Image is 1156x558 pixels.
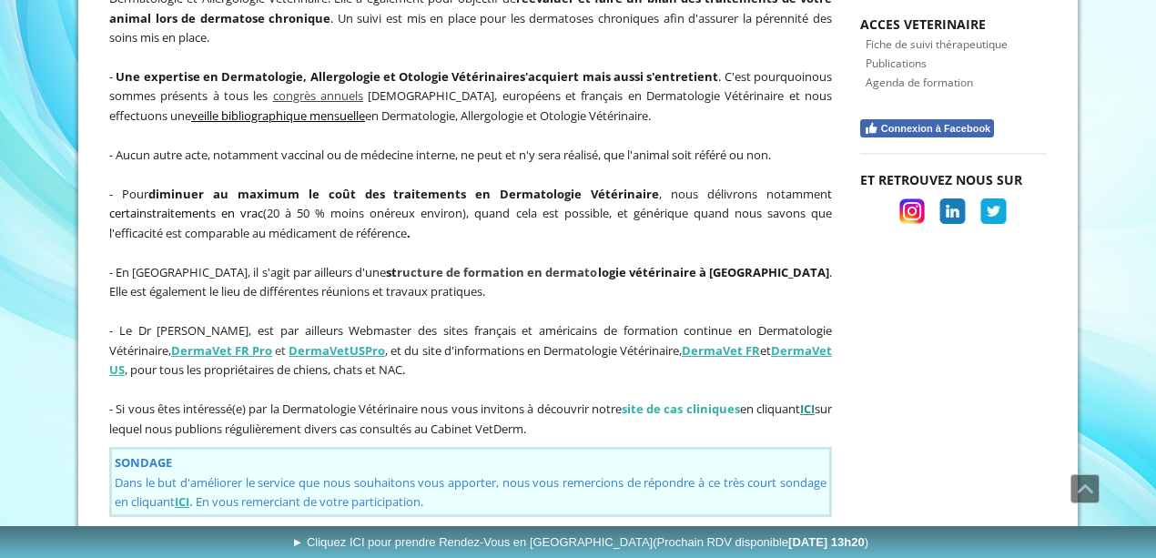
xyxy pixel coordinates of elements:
[788,535,865,549] b: [DATE] 13h20
[196,493,423,510] span: En vous remerciant de votre participation.
[860,119,994,137] button: Connexion à Facebook
[866,73,973,90] a: Agenda de formation
[520,68,718,85] b: s'acquiert mais aussi s'entretient
[175,493,189,510] a: ICI
[175,493,193,510] span: .
[866,36,1008,52] span: Fiche de suivi thérapeutique
[109,87,832,124] span: [DEMOGRAPHIC_DATA], européens et français en Dermatologie Vétérinaire et nous effectuons une en D...
[800,401,815,417] a: ICI
[1070,474,1100,503] a: Défiler vers le haut
[719,401,740,417] span: ues
[109,401,832,437] span: - Si vous êtes intéressé(e) par la Dermatologie Vétérinaire nous vous invitons à découvrir notre ...
[115,454,172,471] strong: SONDAGE
[682,342,760,359] a: DermaVet FR
[866,54,927,71] a: Publications
[407,225,411,241] strong: .
[386,264,829,280] strong: st logie vétérinaire à [GEOGRAPHIC_DATA]
[860,171,1022,188] strong: ET RETROUVEZ NOUS SUR
[291,535,868,549] span: ► Cliquez ICI pour prendre Rendez-Vous en [GEOGRAPHIC_DATA]
[152,205,263,221] a: traitements en vrac
[109,147,771,163] span: - Aucun autre acte, notamment vaccinal ou de médecine interne, ne peut et n'y sera réalisé, que l...
[1071,475,1099,502] span: Défiler vers le haut
[191,107,365,124] a: veille bibliographique mensuelle
[866,56,927,71] span: Publications
[899,198,925,224] img: image.jpg
[109,68,113,85] span: -
[148,186,659,202] strong: diminuer au maximum le coût des traitements en Dermatologie Vétérinaire
[980,198,1007,224] img: image.jpg
[451,68,520,85] b: Vétérinaire
[653,535,868,549] span: (Prochain RDV disponible )
[866,75,973,90] span: Agenda de formation
[109,186,832,241] span: - Pour , nous délivrons notammen (20 à 50 % moins onéreux environ), quand cela est possible, et g...
[289,342,385,359] a: DermaVetUSPro
[397,264,598,280] span: ructure de formation en dermato
[289,342,385,359] strong: DermaVet Pro
[116,68,449,85] b: Une expertise en Dermatologie, Allergologie et Otologie
[622,401,740,417] span: site de cas cliniq
[939,198,966,224] img: image.jpg
[866,35,1008,52] a: Fiche de suivi thérapeutique
[275,342,286,359] span: et
[115,474,826,511] span: Dans le but d'améliorer le service que nous souhaitons vous apporter, nous vous remercions de rép...
[273,87,363,104] a: congrès annuels
[171,342,272,359] a: DermaVet FR Pro
[109,264,832,300] span: - En [GEOGRAPHIC_DATA], il s'agit par ailleurs d'une . Elle est également le lieu de différentes ...
[350,342,365,359] span: US
[860,15,986,33] strong: ACCES VETERINAIRE
[718,68,805,85] span: . C'est pourquoi
[109,322,832,378] span: - Le Dr [PERSON_NAME], est par ailleurs Webmaster des sites français et américains de formation c...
